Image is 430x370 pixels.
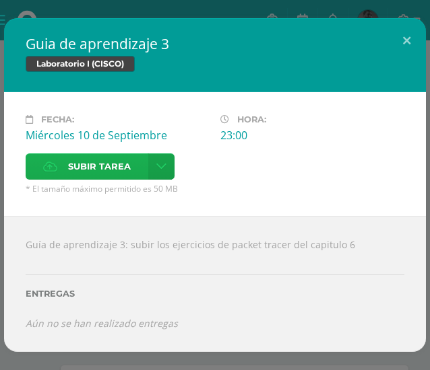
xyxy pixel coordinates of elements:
label: Entregas [26,289,404,299]
button: Close (Esc) [388,18,426,64]
span: Fecha: [41,114,74,124]
span: Hora: [237,114,266,124]
h2: Guia de aprendizaje 3 [26,34,404,53]
div: Guía de aprendizaje 3: subir los ejercicios de packet tracer del capitulo 6 [4,216,426,352]
i: Aún no se han realizado entregas [26,317,178,330]
span: Subir tarea [68,154,131,179]
span: * El tamaño máximo permitido es 50 MB [26,183,404,194]
div: Miércoles 10 de Septiembre [26,128,210,143]
span: Laboratorio I (CISCO) [26,56,135,72]
div: 23:00 [220,128,274,143]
